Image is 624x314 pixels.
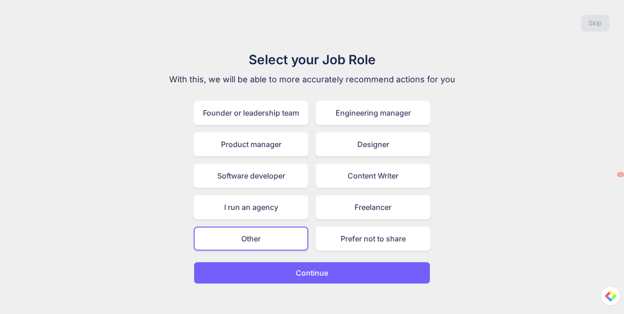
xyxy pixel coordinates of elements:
[194,164,308,188] div: Software developer
[316,195,430,219] div: Freelancer
[194,101,308,125] div: Founder or leadership team
[157,50,467,69] h1: Select your Job Role
[157,73,467,86] p: With this, we will be able to more accurately recommend actions for you
[316,227,430,251] div: Prefer not to share
[194,227,308,251] div: Other
[316,132,430,156] div: Designer
[581,15,609,31] button: Skip
[296,267,328,278] p: Continue
[194,195,308,219] div: I run an agency
[194,132,308,156] div: Product manager
[316,164,430,188] div: Content Writer
[617,172,624,177] button: X
[194,262,430,284] button: Continue
[316,101,430,125] div: Engineering manager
